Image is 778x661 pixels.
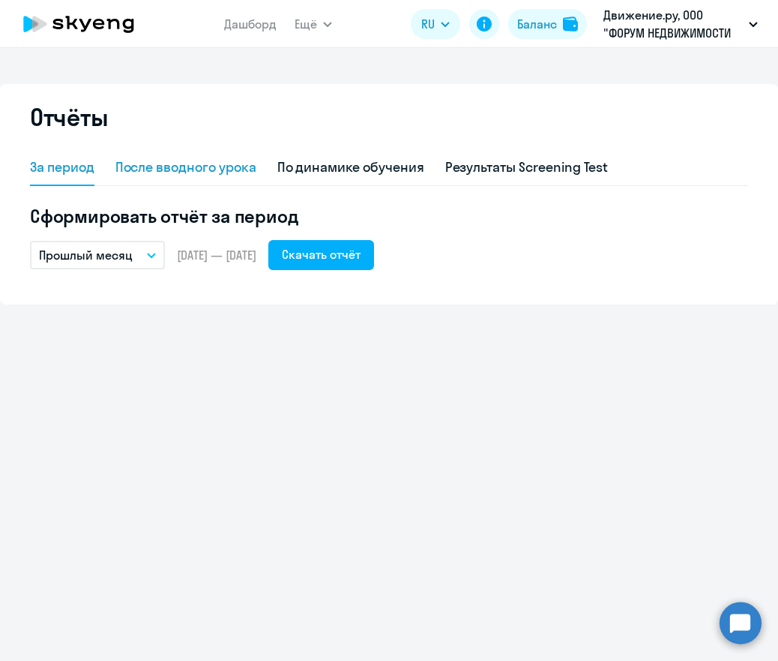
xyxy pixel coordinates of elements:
[295,9,332,39] button: Ещё
[445,158,609,177] div: Результаты Screening Test
[563,17,578,32] img: balance
[517,15,557,33] div: Баланс
[596,6,765,42] button: Движение.ру, ООО "ФОРУМ НЕДВИЖИМОСТИ "ДВИЖЕНИЕ"
[282,245,361,263] div: Скачать отчёт
[30,204,748,228] h5: Сформировать отчёт за период
[603,6,743,42] p: Движение.ру, ООО "ФОРУМ НЕДВИЖИМОСТИ "ДВИЖЕНИЕ"
[224,17,277,32] a: Дашборд
[421,15,435,33] span: RU
[508,9,587,39] button: Балансbalance
[295,15,317,33] span: Ещё
[115,158,256,177] div: После вводного урока
[177,247,256,263] span: [DATE] — [DATE]
[39,246,133,264] p: Прошлый месяц
[30,158,94,177] div: За период
[277,158,424,177] div: По динамике обучения
[268,240,374,270] button: Скачать отчёт
[411,9,460,39] button: RU
[30,102,108,132] h2: Отчёты
[30,241,165,269] button: Прошлый месяц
